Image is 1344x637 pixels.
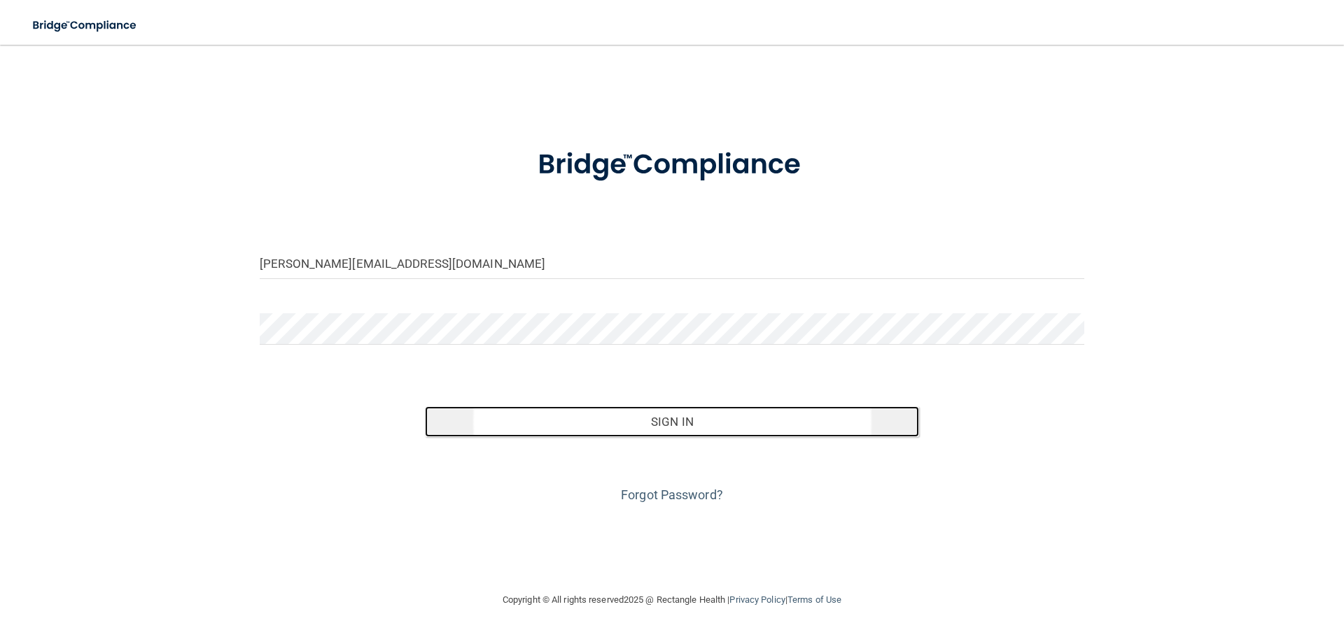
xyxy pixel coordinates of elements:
img: bridge_compliance_login_screen.278c3ca4.svg [509,129,835,201]
a: Privacy Policy [729,594,785,605]
a: Forgot Password? [621,487,723,502]
button: Sign In [425,406,920,437]
a: Terms of Use [787,594,841,605]
div: Copyright © All rights reserved 2025 @ Rectangle Health | | [416,578,927,622]
input: Email [260,248,1084,279]
img: bridge_compliance_login_screen.278c3ca4.svg [21,11,150,40]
